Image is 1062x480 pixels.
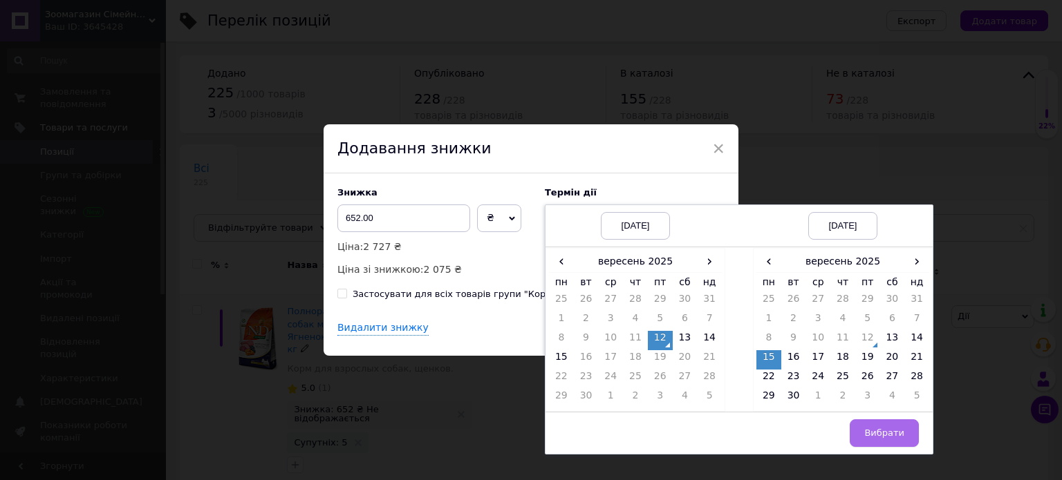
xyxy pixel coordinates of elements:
td: 17 [598,350,623,369]
td: 5 [904,389,929,408]
td: 5 [855,311,880,331]
td: 30 [673,292,698,311]
th: нд [904,272,929,292]
div: [DATE] [808,212,877,240]
td: 8 [549,331,574,350]
th: нд [697,272,722,292]
td: 31 [904,292,929,311]
td: 29 [648,292,673,311]
span: Додавання знижки [337,140,492,157]
div: Видалити знижку [337,321,429,336]
td: 2 [623,389,648,408]
td: 18 [623,350,648,369]
td: 26 [855,369,880,389]
th: пн [756,272,781,292]
th: ср [598,272,623,292]
td: 1 [598,389,623,408]
th: чт [623,272,648,292]
td: 2 [781,311,806,331]
th: пт [648,272,673,292]
th: вересень 2025 [574,251,698,272]
p: Ціна зі знижкою: [337,262,531,277]
td: 22 [756,369,781,389]
td: 27 [673,369,698,389]
p: Ціна: [337,239,531,254]
td: 14 [904,331,929,350]
td: 25 [623,369,648,389]
td: 25 [830,369,855,389]
td: 30 [880,292,905,311]
td: 15 [756,350,781,369]
td: 30 [781,389,806,408]
td: 21 [697,350,722,369]
td: 13 [880,331,905,350]
td: 3 [855,389,880,408]
span: ‹ [549,251,574,271]
div: Застосувати для всіх товарів групи "Корм для взрослых собак, щенков." [353,288,698,300]
span: 2 727 ₴ [363,241,401,252]
th: вт [574,272,599,292]
td: 3 [598,311,623,331]
td: 7 [904,311,929,331]
button: Вибрати [850,419,919,447]
td: 16 [781,350,806,369]
td: 25 [756,292,781,311]
td: 6 [880,311,905,331]
td: 20 [673,350,698,369]
td: 26 [648,369,673,389]
td: 24 [598,369,623,389]
th: пт [855,272,880,292]
th: чт [830,272,855,292]
td: 28 [623,292,648,311]
td: 3 [648,389,673,408]
td: 17 [805,350,830,369]
td: 21 [904,350,929,369]
span: × [712,137,725,160]
th: сб [880,272,905,292]
span: Вибрати [864,428,904,438]
td: 1 [756,311,781,331]
td: 10 [805,331,830,350]
td: 4 [830,311,855,331]
td: 14 [697,331,722,350]
th: пн [549,272,574,292]
td: 2 [830,389,855,408]
td: 9 [781,331,806,350]
td: 28 [697,369,722,389]
td: 6 [673,311,698,331]
td: 11 [830,331,855,350]
span: › [904,251,929,271]
span: 2 075 ₴ [424,264,462,275]
td: 1 [549,311,574,331]
span: Знижка [337,187,378,198]
span: › [697,251,722,271]
td: 22 [549,369,574,389]
td: 5 [648,311,673,331]
td: 1 [805,389,830,408]
td: 9 [574,331,599,350]
input: 0 [337,204,470,232]
td: 4 [880,389,905,408]
td: 29 [855,292,880,311]
td: 11 [623,331,648,350]
td: 20 [880,350,905,369]
span: ‹ [756,251,781,271]
td: 23 [781,369,806,389]
span: ₴ [487,212,494,223]
td: 31 [697,292,722,311]
td: 10 [598,331,623,350]
td: 27 [880,369,905,389]
label: Термін дії [545,187,725,198]
td: 12 [648,331,673,350]
td: 28 [830,292,855,311]
td: 4 [673,389,698,408]
td: 8 [756,331,781,350]
td: 25 [549,292,574,311]
td: 3 [805,311,830,331]
td: 29 [756,389,781,408]
td: 24 [805,369,830,389]
th: вересень 2025 [781,251,905,272]
td: 19 [648,350,673,369]
td: 4 [623,311,648,331]
td: 16 [574,350,599,369]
